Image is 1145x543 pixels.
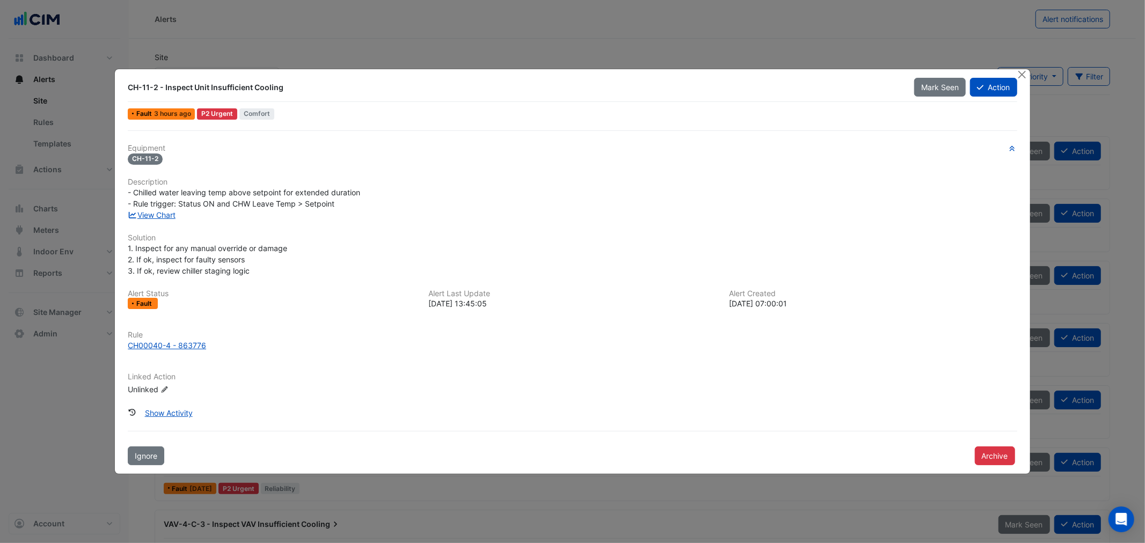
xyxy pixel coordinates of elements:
button: Close [1017,69,1028,80]
a: View Chart [128,210,176,219]
div: [DATE] 13:45:05 [428,298,716,309]
button: Ignore [128,446,164,465]
span: Mark Seen [921,83,959,92]
h6: Linked Action [128,372,1017,381]
span: 1. Inspect for any manual override or damage 2. If ok, inspect for faulty sensors 3. If ok, revie... [128,244,287,275]
span: Fault [136,111,154,117]
span: Comfort [239,108,274,120]
div: P2 Urgent [197,108,237,120]
span: Fault [136,300,154,307]
div: Open Intercom Messenger [1108,507,1134,532]
h6: Alert Status [128,289,415,298]
div: [DATE] 07:00:01 [730,298,1017,309]
span: Ignore [135,451,157,460]
a: CH00040-4 - 863776 [128,340,1017,351]
h6: Rule [128,331,1017,340]
button: Action [970,78,1017,97]
h6: Description [128,178,1017,187]
h6: Alert Created [730,289,1017,298]
div: CH-11-2 - Inspect Unit Insufficient Cooling [128,82,901,93]
fa-icon: Edit Linked Action [161,386,169,394]
button: Show Activity [138,403,200,422]
h6: Solution [128,233,1017,243]
div: Unlinked [128,384,257,395]
span: - Chilled water leaving temp above setpoint for extended duration - Rule trigger: Status ON and C... [128,188,360,208]
h6: Equipment [128,144,1017,153]
span: Tue 26-Aug-2025 13:45 AEST [154,109,191,118]
button: Mark Seen [914,78,966,97]
button: Archive [975,446,1015,465]
span: CH-11-2 [128,153,163,165]
h6: Alert Last Update [428,289,716,298]
div: CH00040-4 - 863776 [128,340,206,351]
